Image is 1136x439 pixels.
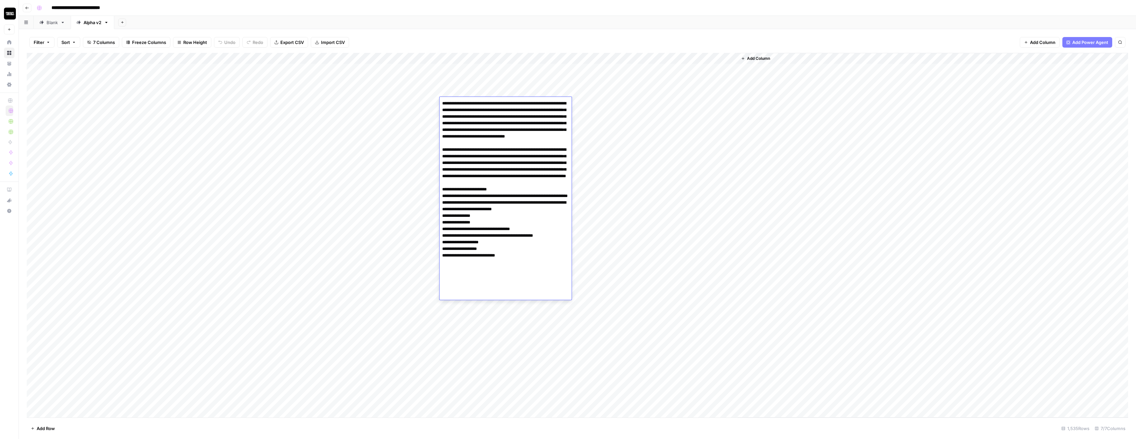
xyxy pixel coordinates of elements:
[1062,37,1112,48] button: Add Power Agent
[224,39,235,46] span: Undo
[4,58,15,69] a: Your Data
[47,19,58,26] div: Blank
[1072,39,1108,46] span: Add Power Agent
[4,79,15,90] a: Settings
[1059,423,1092,434] div: 1,535 Rows
[738,54,773,63] button: Add Column
[61,39,70,46] span: Sort
[37,425,55,432] span: Add Row
[4,184,15,195] a: AirOps Academy
[280,39,304,46] span: Export CSV
[4,69,15,79] a: Usage
[34,39,44,46] span: Filter
[4,195,15,206] button: What's new?
[34,16,71,29] a: Blank
[1092,423,1128,434] div: 7/7 Columns
[4,37,15,48] a: Home
[1030,39,1055,46] span: Add Column
[1020,37,1060,48] button: Add Column
[253,39,263,46] span: Redo
[4,5,15,22] button: Workspace: Contact Studios
[173,37,211,48] button: Row Height
[83,37,119,48] button: 7 Columns
[4,48,15,58] a: Browse
[4,8,16,20] img: Contact Studios Logo
[29,37,54,48] button: Filter
[132,39,166,46] span: Freeze Columns
[311,37,349,48] button: Import CSV
[71,16,114,29] a: Alpha v2
[4,195,14,205] div: What's new?
[214,37,240,48] button: Undo
[27,423,59,434] button: Add Row
[84,19,101,26] div: Alpha v2
[321,39,345,46] span: Import CSV
[57,37,80,48] button: Sort
[122,37,170,48] button: Freeze Columns
[4,206,15,216] button: Help + Support
[93,39,115,46] span: 7 Columns
[242,37,267,48] button: Redo
[183,39,207,46] span: Row Height
[747,56,770,61] span: Add Column
[270,37,308,48] button: Export CSV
